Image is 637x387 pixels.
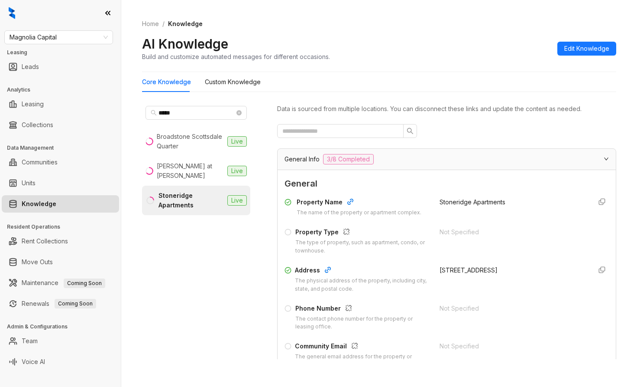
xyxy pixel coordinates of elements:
li: Move Outs [2,253,119,271]
h3: Analytics [7,86,121,94]
li: Rent Collections [2,233,119,250]
span: Live [227,166,247,176]
a: Units [22,174,36,192]
div: Data is sourced from multiple locations. You can disconnect these links and update the content as... [277,104,616,114]
div: Property Type [295,227,430,239]
a: RenewalsComing Soon [22,295,96,312]
div: Address [295,266,429,277]
div: Not Specified [440,341,584,351]
a: Move Outs [22,253,53,271]
span: Live [227,195,247,206]
span: expanded [604,156,609,161]
li: Maintenance [2,274,119,292]
li: Team [2,332,119,350]
img: logo [9,7,15,19]
div: General Info3/8 Completed [278,149,616,170]
div: Broadstone Scottsdale Quarter [157,132,224,151]
li: Communities [2,154,119,171]
li: Collections [2,116,119,134]
span: search [151,110,157,116]
div: The contact phone number for the property or leasing office. [295,315,429,331]
div: The name of the property or apartment complex. [297,209,421,217]
a: Team [22,332,38,350]
div: [PERSON_NAME] at [PERSON_NAME] [157,161,224,180]
div: Community Email [295,341,429,353]
a: Voice AI [22,353,45,371]
div: Build and customize automated messages for different occasions. [142,52,330,61]
li: Knowledge [2,195,119,213]
h2: AI Knowledge [142,36,228,52]
span: General [285,177,609,190]
span: search [407,128,414,134]
a: Leads [22,58,39,75]
span: close-circle [236,110,242,115]
h3: Resident Operations [7,223,121,231]
div: [STREET_ADDRESS] [440,266,584,275]
span: Coming Soon [55,299,96,308]
span: Edit Knowledge [564,44,609,53]
div: Core Knowledge [142,77,191,87]
li: Leasing [2,95,119,113]
div: Not Specified [440,304,584,313]
span: Live [227,136,247,147]
span: 3/8 Completed [323,154,374,164]
li: Units [2,174,119,192]
div: Phone Number [295,304,429,315]
h3: Data Management [7,144,121,152]
li: / [162,19,165,29]
span: Magnolia Capital [10,31,108,44]
a: Leasing [22,95,44,113]
div: The physical address of the property, including city, state, and postal code. [295,277,429,293]
h3: Leasing [7,49,121,56]
div: The general email address for the property or community inquiries. [295,353,429,369]
a: Knowledge [22,195,56,213]
div: Custom Knowledge [205,77,261,87]
a: Rent Collections [22,233,68,250]
div: Stoneridge Apartments [158,191,224,210]
div: Property Name [297,197,421,209]
button: Edit Knowledge [557,42,616,56]
div: Not Specified [440,227,584,237]
span: Knowledge [168,20,203,27]
span: General Info [285,154,320,164]
li: Renewals [2,295,119,312]
a: Communities [22,154,58,171]
a: Home [140,19,161,29]
a: Collections [22,116,53,134]
li: Leads [2,58,119,75]
h3: Admin & Configurations [7,323,121,331]
div: The type of property, such as apartment, condo, or townhouse. [295,239,430,255]
span: Coming Soon [64,279,105,288]
li: Voice AI [2,353,119,371]
span: Stoneridge Apartments [440,198,505,206]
